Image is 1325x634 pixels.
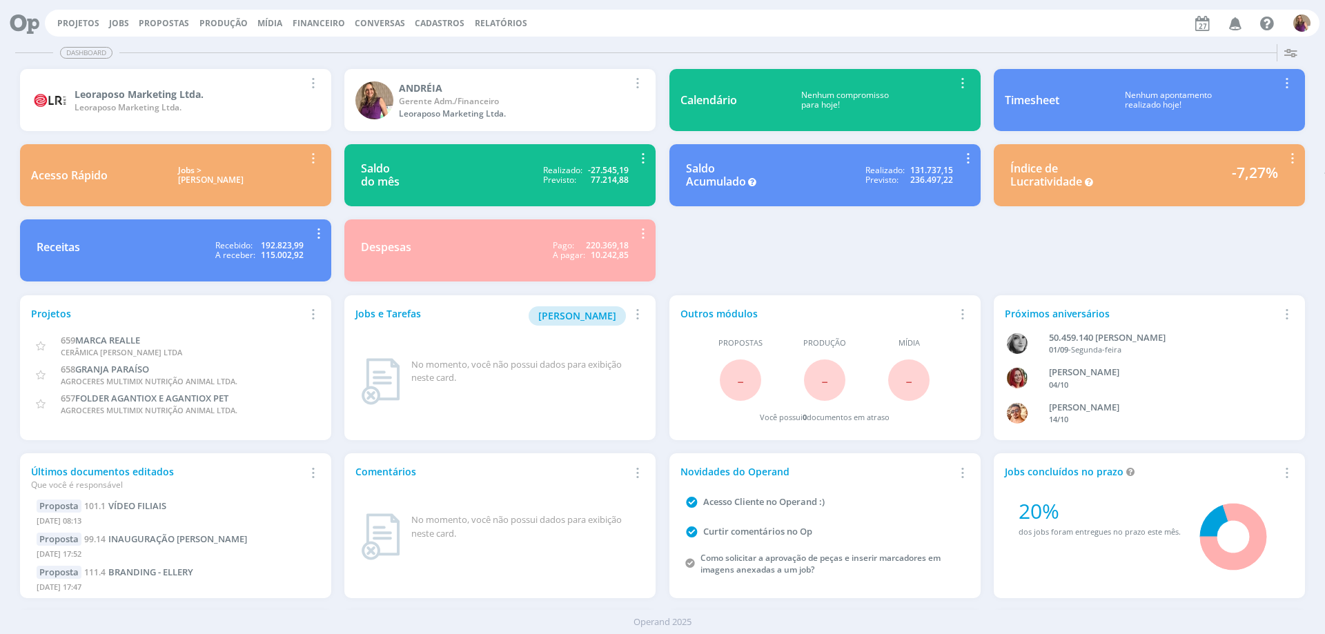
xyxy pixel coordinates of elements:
div: Leoraposo Marketing Ltda. [399,108,629,120]
div: Jobs e Tarefas [355,306,629,326]
div: -27.545,19 [588,166,629,175]
button: Mídia [253,18,286,29]
button: A [1293,11,1311,35]
div: 115.002,92 [261,250,304,260]
div: Saldo do mês [361,162,400,188]
span: Propostas [718,337,763,349]
span: FOLDER AGANTIOX E AGANTIOX PET [75,392,228,404]
span: 04/10 [1049,379,1068,390]
div: Projetos [31,306,304,321]
span: Segunda-feira [1071,344,1121,355]
span: Mídia [899,337,920,349]
div: Saldo Acumulado [686,162,746,188]
div: 131.737,15 [910,166,953,175]
span: - [821,365,828,395]
div: Nenhum compromisso para hoje! [737,90,954,110]
span: Financeiro [293,17,345,29]
div: Jobs concluídos no prazo [1005,464,1278,479]
a: Mídia [257,17,282,29]
div: 220.369,18 [586,241,629,250]
a: Leoraposo Marketing Ltda.Leoraposo Marketing Ltda. [20,69,331,131]
div: VICTOR MIRON COUTO [1049,401,1273,415]
div: Despesas [361,241,411,261]
span: CERÂMICA [PERSON_NAME] LTDA [61,347,182,357]
span: INAUGURAÇÃO DANI PISOS [108,533,247,545]
span: AGROCERES MULTIMIX NUTRIÇÃO ANIMAL LTDA. [61,376,237,386]
div: ANDRÉIA [399,81,629,95]
button: Produção [195,18,252,29]
div: [DATE] 08:13 [37,513,315,533]
div: Índice de Lucratividade [1010,162,1082,188]
div: Proposta [37,499,81,513]
div: 236.497,22 [910,175,953,185]
div: Leoraposo Marketing Ltda. [75,101,304,114]
button: Conversas [351,18,409,29]
span: [PERSON_NAME] [538,309,616,322]
div: Que você é responsável [31,479,304,491]
div: Realizado: [865,166,905,175]
a: [PERSON_NAME] [529,308,626,321]
span: 01/09 [1049,344,1068,355]
span: 101.1 [84,500,106,512]
div: 50.459.140 JANAÍNA LUNA FERRO [1049,331,1273,345]
div: - [1049,344,1273,356]
span: VÍDEO FILIAIS [108,499,166,512]
span: - [905,365,912,395]
a: Curtir comentários no Op [703,525,812,537]
img: dashboard_not_found.png [361,358,400,405]
button: Cadastros [411,18,469,29]
div: A receber: [215,250,255,260]
span: GRANJA PARAÍSO [75,363,149,375]
span: AGROCERES MULTIMIX NUTRIÇÃO ANIMAL LTDA. [61,405,237,415]
a: 99.14INAUGURAÇÃO [PERSON_NAME] [84,533,247,545]
div: No momento, você não possui dados para exibição neste card. [411,513,639,540]
button: Financeiro [288,18,349,29]
div: Recebido: [215,241,253,250]
a: Como solicitar a aprovação de peças e inserir marcadores em imagens anexadas a um job? [700,552,941,575]
span: Cadastros [415,17,464,29]
span: 111.4 [84,566,106,578]
span: 14/10 [1049,414,1068,424]
div: Outros módulos [680,306,954,321]
div: Previsto: [865,175,899,185]
div: [DATE] 17:47 [37,579,315,599]
a: Produção [199,17,248,29]
div: 77.214,88 [591,175,629,185]
a: Jobs [109,17,129,29]
div: -7,27% [1232,162,1278,188]
a: Relatórios [475,17,527,29]
span: - [737,365,744,395]
div: Realizado: [543,166,582,175]
div: No momento, você não possui dados para exibição neste card. [411,358,639,385]
div: Gerente Adm./Financeiro [399,95,629,108]
button: [PERSON_NAME] [529,306,626,326]
div: [DATE] 17:52 [37,546,315,566]
div: Acesso Rápido [31,167,108,184]
div: Previsto: [543,175,576,185]
span: Produção [803,337,846,349]
img: A [1293,14,1311,32]
div: Calendário [680,92,737,108]
div: Últimos documentos editados [31,464,304,491]
a: 111.4BRANDING - ELLERY [84,566,193,578]
img: A [355,81,393,119]
span: 99.14 [84,533,106,545]
div: Pago: [553,241,574,250]
a: Projetos [57,17,99,29]
div: Comentários [355,464,629,479]
div: Novidades do Operand [680,464,954,479]
span: 0 [803,412,807,422]
div: Proposta [37,566,81,579]
div: dos jobs foram entregues no prazo este mês. [1019,526,1181,538]
span: MARCA REALLE [75,334,140,346]
img: G [1007,368,1028,388]
a: AANDRÉIAGerente Adm./FinanceiroLeoraposo Marketing Ltda. [344,69,656,131]
div: A pagar: [553,250,585,260]
div: Receitas [37,241,80,261]
div: Proposta [37,533,81,546]
div: 20% [1019,495,1181,526]
a: 101.1VÍDEO FILIAIS [84,499,166,512]
a: TimesheetNenhum apontamentorealizado hoje! [994,69,1305,131]
a: 657FOLDER AGANTIOX E AGANTIOX PET [61,391,228,404]
div: Leoraposo Marketing Ltda. [75,87,304,101]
